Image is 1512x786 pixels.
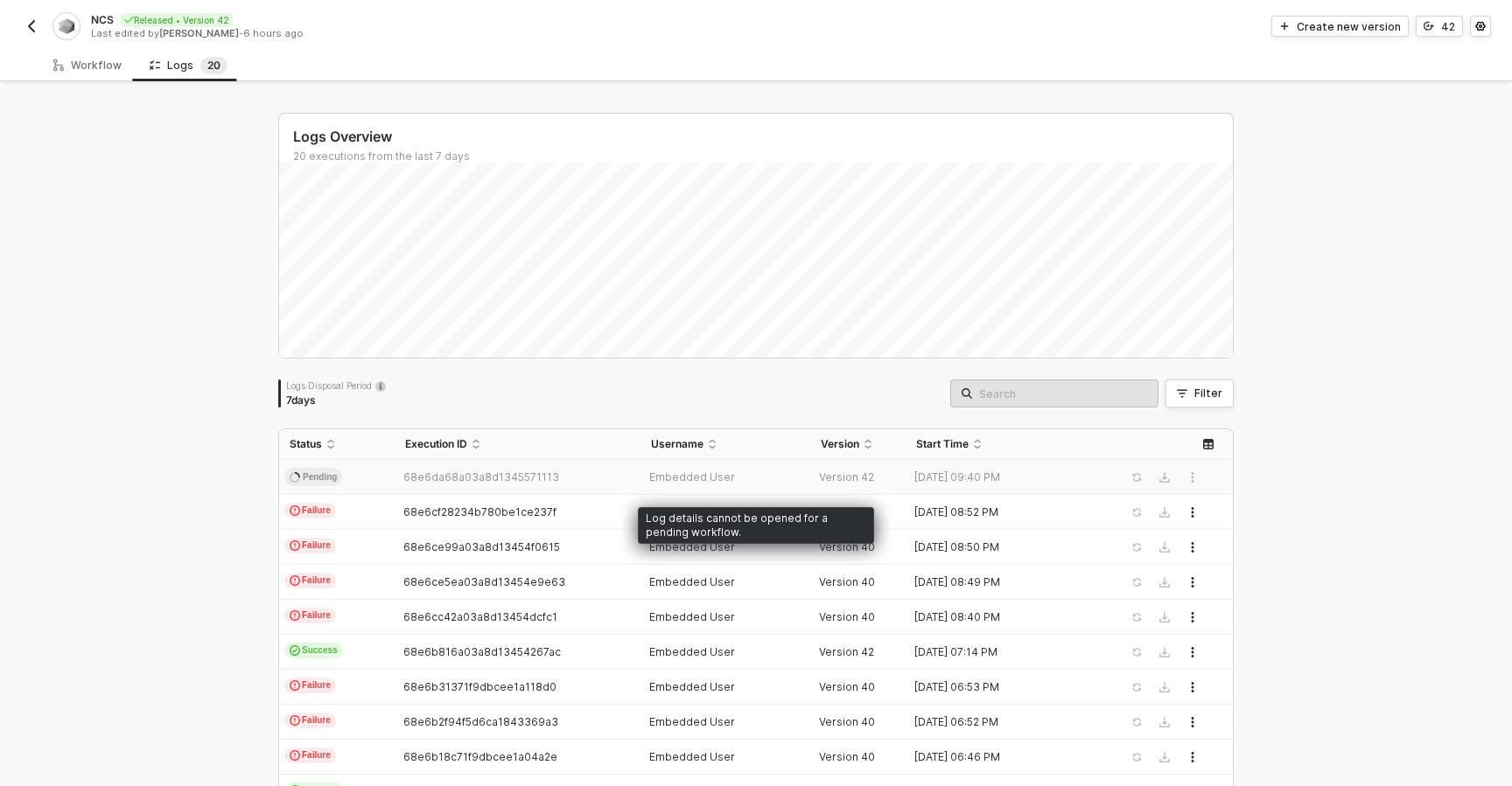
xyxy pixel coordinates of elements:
div: Log details cannot be opened for a pending workflow. [638,507,874,544]
div: 7 days [286,393,386,407]
div: Logs Overview [293,128,1233,146]
span: icon-exclamation [290,610,300,621]
span: icon-table [1203,439,1214,449]
span: Success [284,643,343,658]
span: icon-exclamation [290,540,300,551]
span: Version 40 [819,680,875,693]
span: icon-exclamation [290,575,300,586]
div: [DATE] 08:52 PM [906,505,1096,519]
span: Failure [284,538,336,553]
span: 68e6cc42a03a8d13454dcfc1 [403,610,557,623]
button: Create new version [1271,16,1409,37]
span: Embedded User [649,610,735,623]
span: icon-spinner [290,470,301,483]
div: [DATE] 06:52 PM [906,715,1096,729]
span: Embedded User [649,645,735,658]
div: Create new version [1297,19,1401,34]
span: 68e6b2f94f5d6ca1843369a3 [403,715,558,728]
span: Failure [284,678,336,693]
span: icon-cards [290,645,300,656]
span: 68e6b816a03a8d13454267ac [403,645,561,658]
span: icon-exclamation [290,680,300,691]
span: Failure [284,713,336,728]
span: 2 [207,59,213,72]
div: Released • Version 42 [121,13,233,27]
span: 68e6cf28234b780be1ce237f [403,505,556,518]
span: Embedded User [649,575,735,588]
span: Start Time [916,437,969,451]
div: [DATE] 09:40 PM [906,470,1096,484]
span: 68e6ce99a03a8d13454f0615 [403,540,560,553]
span: NCS [91,12,114,27]
th: Username [640,429,811,460]
span: Version 42 [819,645,874,658]
span: [PERSON_NAME] [159,27,239,39]
span: icon-exclamation [290,750,300,761]
span: Embedded User [649,540,735,553]
div: Workflow [53,59,122,73]
span: 0 [213,59,220,72]
div: Filter [1194,386,1222,400]
span: Version 40 [819,610,875,623]
span: icon-settings [1475,21,1486,31]
span: Version [821,437,859,451]
span: Version 42 [819,470,874,483]
div: [DATE] 08:40 PM [906,610,1096,624]
div: [DATE] 08:50 PM [906,540,1096,554]
span: Failure [284,503,336,518]
div: Logs Disposal Period [286,379,386,392]
span: 68e6ce5ea03a8d13454e9e63 [403,575,565,588]
span: Failure [284,748,336,763]
span: Embedded User [649,680,735,693]
th: Start Time [906,429,1110,460]
img: back [24,19,38,33]
button: 42 [1416,16,1463,37]
button: back [21,16,42,37]
span: icon-exclamation [290,715,300,726]
span: 68e6b31371f9dbcee1a118d0 [403,680,556,693]
span: 68e6da68a03a8d1345571113 [403,470,559,483]
span: Execution ID [405,437,467,451]
sup: 20 [200,57,227,74]
span: Embedded User [649,750,735,763]
div: [DATE] 06:46 PM [906,750,1096,764]
span: icon-play [1279,21,1290,31]
span: icon-versioning [1424,21,1434,31]
div: Last edited by - 6 hours ago [91,27,754,40]
span: Version 40 [819,750,875,763]
span: Version 40 [819,715,875,728]
span: Status [290,437,322,450]
span: Username [651,437,703,451]
span: Pending [284,468,342,487]
span: 68e6b18c71f9dbcee1a04a2e [403,750,557,763]
span: Version 40 [819,540,875,553]
span: Failure [284,573,336,588]
div: 20 executions from the last 7 days [293,150,1233,163]
img: integration-icon [59,18,73,34]
div: [DATE] 07:14 PM [906,645,1096,659]
span: icon-exclamation [290,505,300,516]
button: Filter [1165,379,1234,407]
input: Search [979,384,1147,403]
th: Version [810,429,906,460]
div: Logs [150,57,227,74]
div: [DATE] 06:53 PM [906,680,1096,694]
span: Version 40 [819,575,875,588]
th: Execution ID [395,429,640,460]
span: Embedded User [649,470,735,483]
span: Embedded User [649,715,735,728]
div: 42 [1441,19,1455,34]
span: Failure [284,608,336,623]
div: [DATE] 08:49 PM [906,575,1096,589]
